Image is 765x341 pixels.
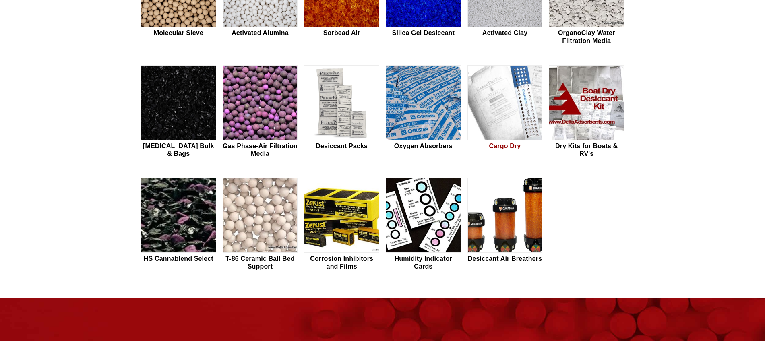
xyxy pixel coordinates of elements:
a: Oxygen Absorbers [386,65,461,159]
h2: Activated Alumina [223,29,298,37]
h2: Desiccant Air Breathers [467,255,543,262]
h2: Gas Phase-Air Filtration Media [223,142,298,157]
a: Dry Kits for Boats & RV's [549,65,624,159]
h2: Dry Kits for Boats & RV's [549,142,624,157]
a: Humidity Indicator Cards [386,178,461,271]
h2: Humidity Indicator Cards [386,255,461,270]
h2: Activated Clay [467,29,543,37]
h2: Corrosion Inhibitors and Films [304,255,379,270]
h2: OrganoClay Water Filtration Media [549,29,624,44]
h2: Desiccant Packs [304,142,379,150]
a: Cargo Dry [467,65,543,159]
a: [MEDICAL_DATA] Bulk & Bags [141,65,216,159]
a: Desiccant Air Breathers [467,178,543,271]
h2: Cargo Dry [467,142,543,150]
h2: Molecular Sieve [141,29,216,37]
a: T-86 Ceramic Ball Bed Support [223,178,298,271]
h2: T-86 Ceramic Ball Bed Support [223,255,298,270]
a: Corrosion Inhibitors and Films [304,178,379,271]
a: Gas Phase-Air Filtration Media [223,65,298,159]
a: HS Cannablend Select [141,178,216,271]
a: Desiccant Packs [304,65,379,159]
h2: Oxygen Absorbers [386,142,461,150]
h2: Silica Gel Desiccant [386,29,461,37]
h2: Sorbead Air [304,29,379,37]
h2: [MEDICAL_DATA] Bulk & Bags [141,142,216,157]
h2: HS Cannablend Select [141,255,216,262]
